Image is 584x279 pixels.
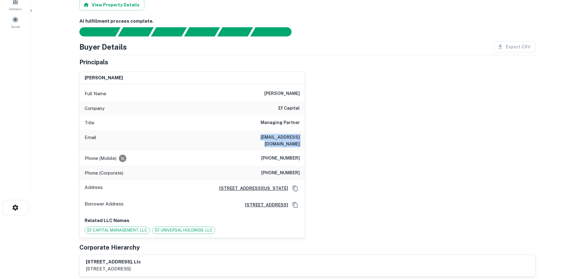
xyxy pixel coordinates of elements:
p: Full Name [85,90,106,97]
a: Saved [2,14,29,30]
span: EF UNIVERSAL HOLDINGS, LLC [153,227,215,233]
p: Related LLC Names [85,217,300,224]
h6: [PHONE_NUMBER] [261,169,300,177]
p: Phone (Mobile) [85,155,116,162]
button: Copy Address [291,200,300,209]
a: [STREET_ADDRESS] [240,202,288,208]
div: Principals found, still searching for contact information. This may take time... [217,27,253,36]
iframe: Chat Widget [553,230,584,259]
h5: Corporate Hierarchy [79,243,140,252]
h6: [PERSON_NAME] [264,90,300,97]
p: [STREET_ADDRESS] [86,265,141,273]
p: Phone (Corporate) [85,169,123,177]
a: [STREET_ADDRESS][US_STATE] [214,185,288,192]
h6: AI fulfillment process complete. [79,18,536,25]
div: Documents found, AI parsing details... [151,27,187,36]
h6: ef capital [278,105,300,112]
h5: Principals [79,58,108,67]
div: Your request is received and processing... [118,27,154,36]
button: Copy Address [291,184,300,193]
p: Company [85,105,105,112]
div: Sending borrower request to AI... [72,27,118,36]
h6: Managing Partner [261,119,300,126]
p: Title [85,119,94,126]
span: EF CAPITAL MANAGEMENT, LLC [85,227,150,233]
span: Saved [11,24,20,29]
p: Address [85,184,103,193]
div: Requests to not be contacted at this number [119,155,126,162]
h6: [PHONE_NUMBER] [261,155,300,162]
div: AI fulfillment process complete. [250,27,299,36]
h6: [PERSON_NAME] [85,74,123,81]
h4: Buyer Details [79,41,127,52]
p: Borrower Address [85,200,124,209]
span: Contacts [9,6,21,11]
h6: [EMAIL_ADDRESS][DOMAIN_NAME] [226,134,300,147]
p: Email [85,134,96,147]
div: Principals found, AI now looking for contact information... [184,27,220,36]
h6: [STREET_ADDRESS], llc [86,258,141,266]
